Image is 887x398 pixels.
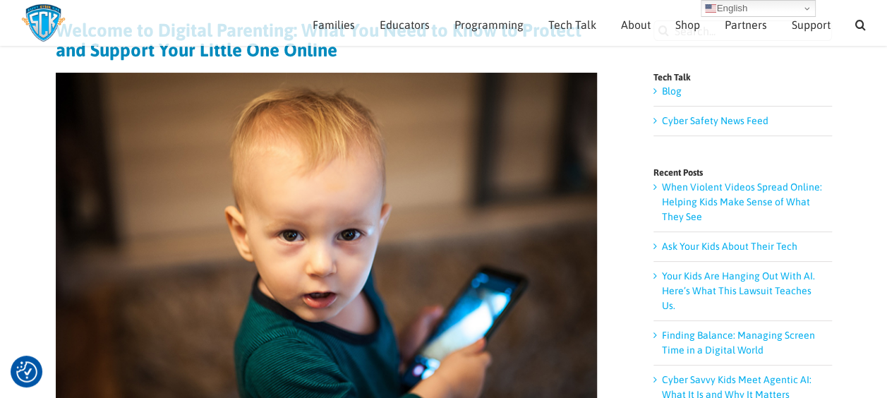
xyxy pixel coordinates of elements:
span: Tech Talk [548,19,596,30]
span: Programming [454,19,524,30]
h1: Welcome to Digital Parenting: What You Need to Know to Protect and Support Your Little One Online [56,20,597,60]
span: Families [313,19,355,30]
a: Your Kids Are Hanging Out With AI. Here’s What This Lawsuit Teaches Us. [662,270,815,311]
img: Savvy Cyber Kids Logo [21,4,66,42]
span: Educators [380,19,430,30]
a: When Violent Videos Spread Online: Helping Kids Make Sense of What They See [662,181,822,222]
a: Cyber Safety News Feed [662,115,768,126]
span: Shop [675,19,700,30]
img: en [705,3,716,14]
span: About [621,19,651,30]
img: Revisit consent button [16,361,37,382]
h4: Tech Talk [653,73,832,82]
button: Consent Preferences [16,361,37,382]
a: Finding Balance: Managing Screen Time in a Digital World [662,330,815,356]
span: Support [792,19,831,30]
span: Partners [725,19,767,30]
h4: Recent Posts [653,168,832,177]
a: Blog [662,85,682,97]
a: Ask Your Kids About Their Tech [662,241,797,252]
